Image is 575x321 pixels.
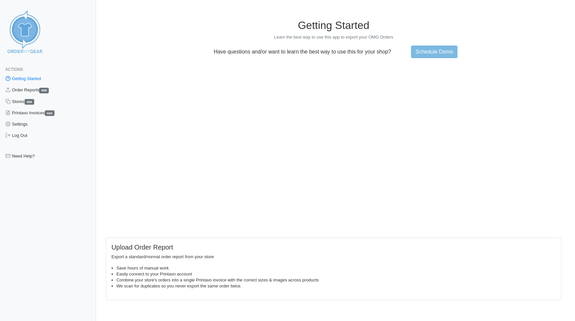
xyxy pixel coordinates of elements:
[210,49,395,55] p: Have questions and/or want to learn the best way to use this for your shop?
[117,265,556,271] li: Save hours of manual work
[45,110,54,116] span: 666
[25,99,34,105] span: 498
[106,34,561,40] p: Learn the best way to use this app to export your OMG Orders
[39,88,49,93] span: 668
[411,46,457,58] a: Schedule Demo
[106,19,561,32] h1: Getting Started
[117,277,556,283] li: Combine your store's orders into a single Printavo invoice with the correct sizes & images across...
[112,254,556,260] p: Export a standard/normal order report from your store
[5,67,23,72] span: Actions
[117,271,556,277] li: Easily connect to your Printavo account
[117,283,556,289] li: We scan for duplicates so you never export the same order twice.
[112,243,556,251] h5: Upload Order Report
